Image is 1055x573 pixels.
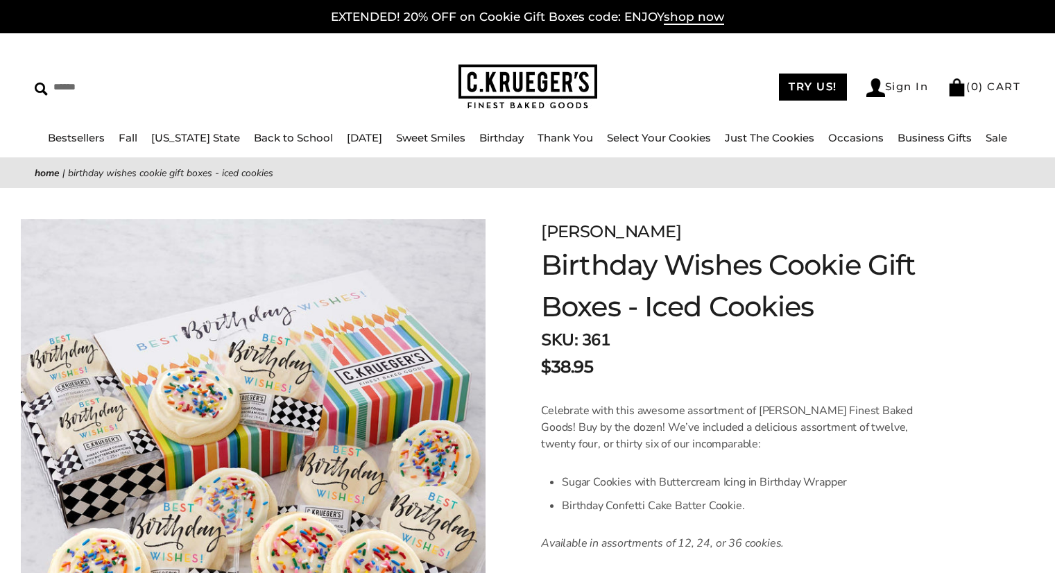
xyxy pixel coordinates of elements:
span: shop now [664,10,724,25]
a: Fall [119,131,137,144]
p: Celebrate with this awesome assortment of [PERSON_NAME] Finest Baked Goods! Buy by the dozen! We’... [541,402,920,452]
span: $38.95 [541,354,593,379]
a: Sweet Smiles [396,131,465,144]
a: TRY US! [779,74,847,101]
a: Bestsellers [48,131,105,144]
span: 361 [582,329,610,351]
img: C.KRUEGER'S [458,65,597,110]
input: Search [35,76,268,98]
a: Home [35,166,60,180]
span: 0 [971,80,979,93]
a: EXTENDED! 20% OFF on Cookie Gift Boxes code: ENJOYshop now [331,10,724,25]
h1: Birthday Wishes Cookie Gift Boxes - Iced Cookies [541,244,984,327]
div: [PERSON_NAME] [541,219,984,244]
li: Sugar Cookies with Buttercream Icing in Birthday Wrapper [562,470,920,494]
a: Birthday [479,131,524,144]
img: Search [35,83,48,96]
a: Select Your Cookies [607,131,711,144]
img: Account [866,78,885,97]
a: [DATE] [347,131,382,144]
em: Available in assortments of 12, 24, or 36 cookies. [541,536,784,551]
img: Bag [947,78,966,96]
a: [US_STATE] State [151,131,240,144]
span: | [62,166,65,180]
span: Birthday Wishes Cookie Gift Boxes - Iced Cookies [68,166,273,180]
a: Sign In [866,78,929,97]
li: Birthday Confetti Cake Batter Cookie. [562,494,920,518]
a: Back to School [254,131,333,144]
a: Just The Cookies [725,131,814,144]
a: Occasions [828,131,884,144]
a: Thank You [538,131,593,144]
nav: breadcrumbs [35,165,1020,181]
a: Sale [986,131,1007,144]
strong: SKU: [541,329,578,351]
a: (0) CART [947,80,1020,93]
a: Business Gifts [898,131,972,144]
